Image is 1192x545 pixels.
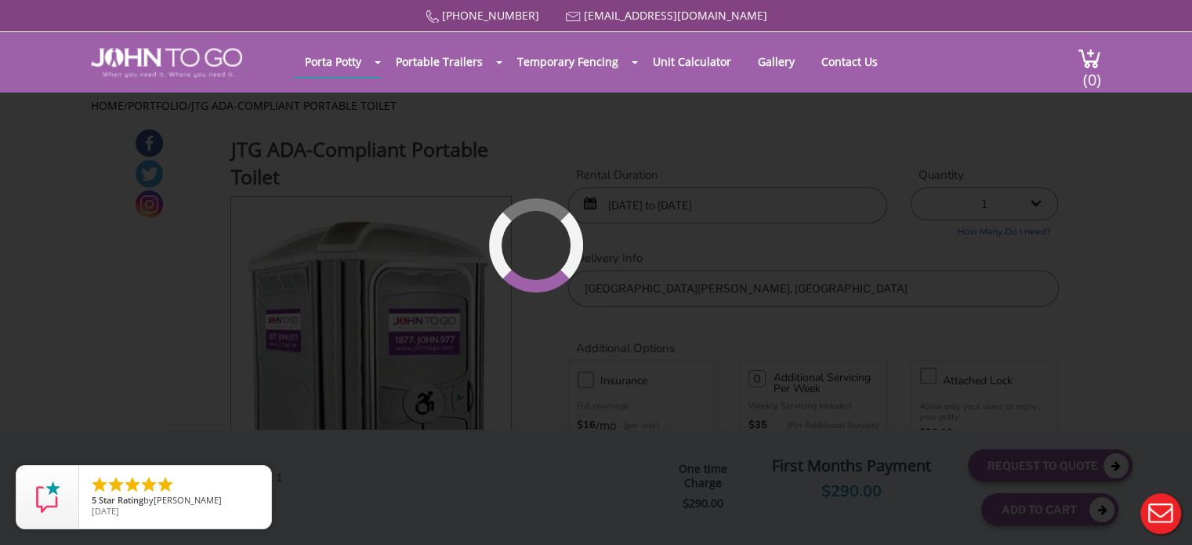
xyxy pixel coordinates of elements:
a: [PHONE_NUMBER] [442,8,539,23]
li:  [156,475,175,494]
span: 5 [92,494,96,506]
a: Contact Us [810,46,889,77]
li:  [139,475,158,494]
span: by [92,496,259,507]
span: [PERSON_NAME] [154,494,222,506]
a: Temporary Fencing [505,46,630,77]
a: Porta Potty [293,46,373,77]
span: Star Rating [99,494,143,506]
a: Portable Trailers [384,46,495,77]
a: Gallery [746,46,806,77]
span: (0) [1082,56,1101,90]
span: [DATE] [92,505,119,517]
li:  [90,475,109,494]
a: [EMAIL_ADDRESS][DOMAIN_NAME] [584,8,767,23]
img: Mail [566,12,581,22]
li:  [107,475,125,494]
img: Call [426,10,439,24]
img: cart a [1078,48,1101,69]
button: Live Chat [1129,482,1192,545]
li:  [123,475,142,494]
img: JOHN to go [91,48,242,78]
a: Unit Calculator [641,46,743,77]
img: Review Rating [32,481,63,513]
